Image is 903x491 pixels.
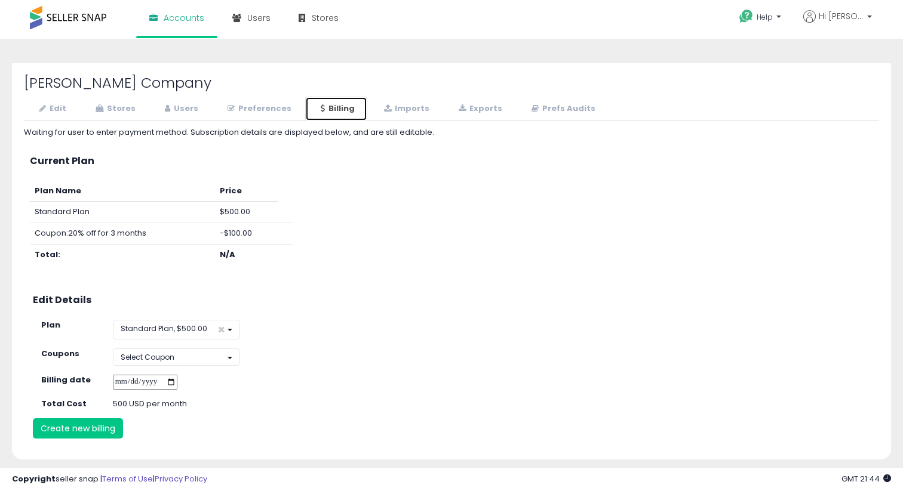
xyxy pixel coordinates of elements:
i: Get Help [739,9,754,24]
h3: Current Plan [30,156,873,166]
strong: Billing date [41,374,91,385]
th: Price [215,181,279,202]
td: $500.00 [215,202,279,223]
span: Help [757,12,773,22]
td: Standard Plan [30,202,215,223]
button: Standard Plan, $500.00 × [113,320,240,339]
strong: Total Cost [41,398,87,409]
span: Hi [PERSON_NAME] [819,10,864,22]
span: Users [247,12,271,24]
a: Preferences [212,97,304,121]
span: 2025-08-11 21:44 GMT [841,473,891,484]
span: × [217,323,225,336]
a: Stores [80,97,148,121]
a: Edit [24,97,79,121]
div: Waiting for user to enter payment method. Subscription details are displayed below, and are still... [24,127,879,138]
a: Hi [PERSON_NAME] [803,10,872,37]
b: N/A [220,249,235,260]
a: Users [149,97,211,121]
strong: Copyright [12,473,56,484]
strong: Plan [41,319,60,331]
a: Terms of Use [102,473,153,484]
span: Select Coupon [121,352,174,362]
div: 500 USD per month [104,399,318,410]
span: Stores [312,12,339,24]
button: Create new billing [33,418,123,438]
a: Privacy Policy [155,473,207,484]
h3: Edit Details [33,295,870,305]
b: Total: [35,249,60,260]
div: seller snap | | [12,474,207,485]
span: Standard Plan, $500.00 [121,323,207,333]
th: Plan Name [30,181,215,202]
strong: Coupons [41,348,79,359]
button: Select Coupon [113,348,240,366]
a: Billing [305,97,367,121]
td: Coupon: 20% off for 3 months [30,223,215,244]
a: Imports [368,97,442,121]
span: Accounts [164,12,204,24]
h2: [PERSON_NAME] Company [24,75,879,91]
a: Prefs Audits [516,97,608,121]
td: -$100.00 [215,223,279,244]
a: Exports [443,97,515,121]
